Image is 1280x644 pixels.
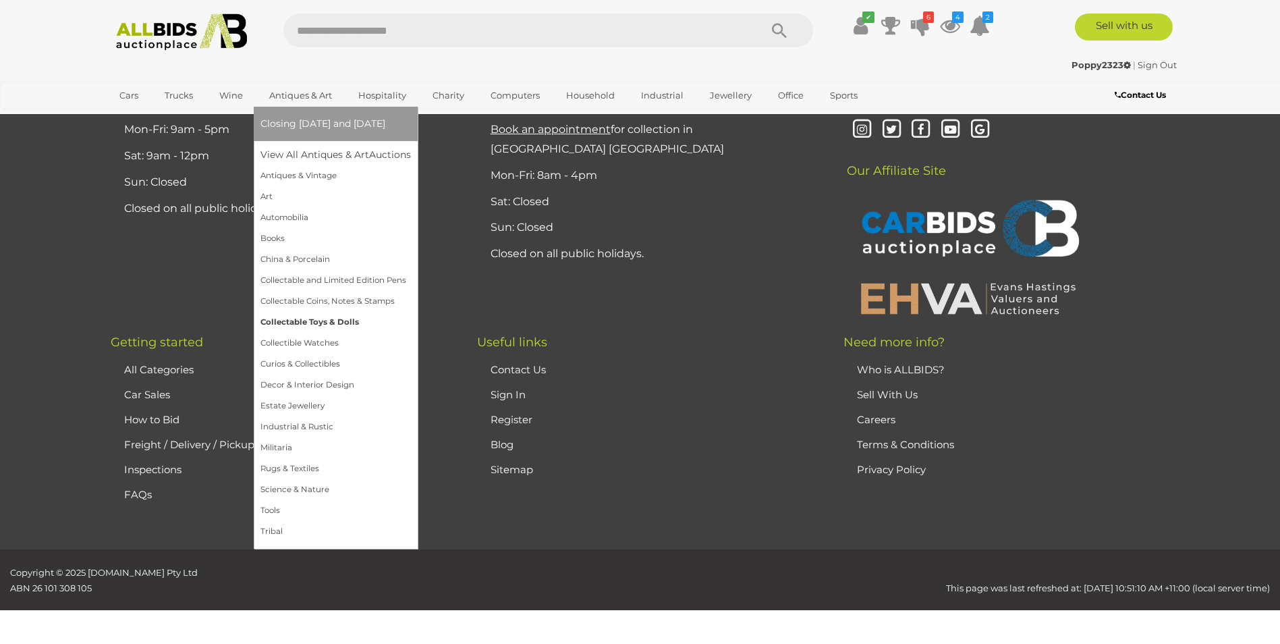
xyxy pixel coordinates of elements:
[482,84,549,107] a: Computers
[857,463,926,476] a: Privacy Policy
[491,123,724,155] a: Book an appointmentfor collection in [GEOGRAPHIC_DATA] [GEOGRAPHIC_DATA]
[111,84,147,107] a: Cars
[121,169,443,196] li: Sun: Closed
[350,84,415,107] a: Hospitality
[156,84,202,107] a: Trucks
[477,335,547,350] span: Useful links
[939,118,962,142] i: Youtube
[111,107,224,129] a: [GEOGRAPHIC_DATA]
[857,363,945,376] a: Who is ALLBIDS?
[854,186,1083,275] img: CARBIDS Auctionplace
[491,123,611,136] u: Book an appointment
[491,463,533,476] a: Sitemap
[1138,59,1177,70] a: Sign Out
[121,196,443,222] li: Closed on all public holidays.
[862,11,874,23] i: ✔
[121,117,443,143] li: Mon-Fri: 9am - 5pm
[1075,14,1173,41] a: Sell with us
[211,84,252,107] a: Wine
[851,14,871,38] a: ✔
[124,363,194,376] a: All Categories
[1115,88,1169,103] a: Contact Us
[487,241,810,267] li: Closed on all public holidays.
[970,14,990,38] a: 2
[850,118,874,142] i: Instagram
[701,84,760,107] a: Jewellery
[109,14,255,51] img: Allbids.com.au
[124,463,182,476] a: Inspections
[746,14,813,47] button: Search
[1133,59,1136,70] span: |
[1115,90,1166,100] b: Contact Us
[124,413,179,426] a: How to Bid
[857,388,918,401] a: Sell With Us
[491,363,546,376] a: Contact Us
[124,388,170,401] a: Car Sales
[909,118,933,142] i: Facebook
[487,215,810,241] li: Sun: Closed
[982,11,993,23] i: 2
[769,84,812,107] a: Office
[1072,59,1131,70] strong: Poppy2323
[880,118,903,142] i: Twitter
[857,438,954,451] a: Terms & Conditions
[632,84,692,107] a: Industrial
[843,335,945,350] span: Need more info?
[491,388,526,401] a: Sign In
[923,11,934,23] i: 6
[910,14,930,38] a: 6
[124,438,254,451] a: Freight / Delivery / Pickup
[487,163,810,189] li: Mon-Fri: 8am - 4pm
[320,565,1280,597] div: This page was last refreshed at: [DATE] 10:51:10 AM +11:00 (local server time)
[952,11,964,23] i: 4
[487,189,810,215] li: Sat: Closed
[557,84,623,107] a: Household
[260,84,341,107] a: Antiques & Art
[843,143,946,178] span: Our Affiliate Site
[821,84,866,107] a: Sports
[1072,59,1133,70] a: Poppy2323
[854,281,1083,316] img: EHVA | Evans Hastings Valuers and Auctioneers
[424,84,473,107] a: Charity
[121,143,443,169] li: Sat: 9am - 12pm
[940,14,960,38] a: 4
[111,335,203,350] span: Getting started
[857,413,895,426] a: Careers
[491,438,513,451] a: Blog
[491,413,532,426] a: Register
[968,118,992,142] i: Google
[124,488,152,501] a: FAQs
